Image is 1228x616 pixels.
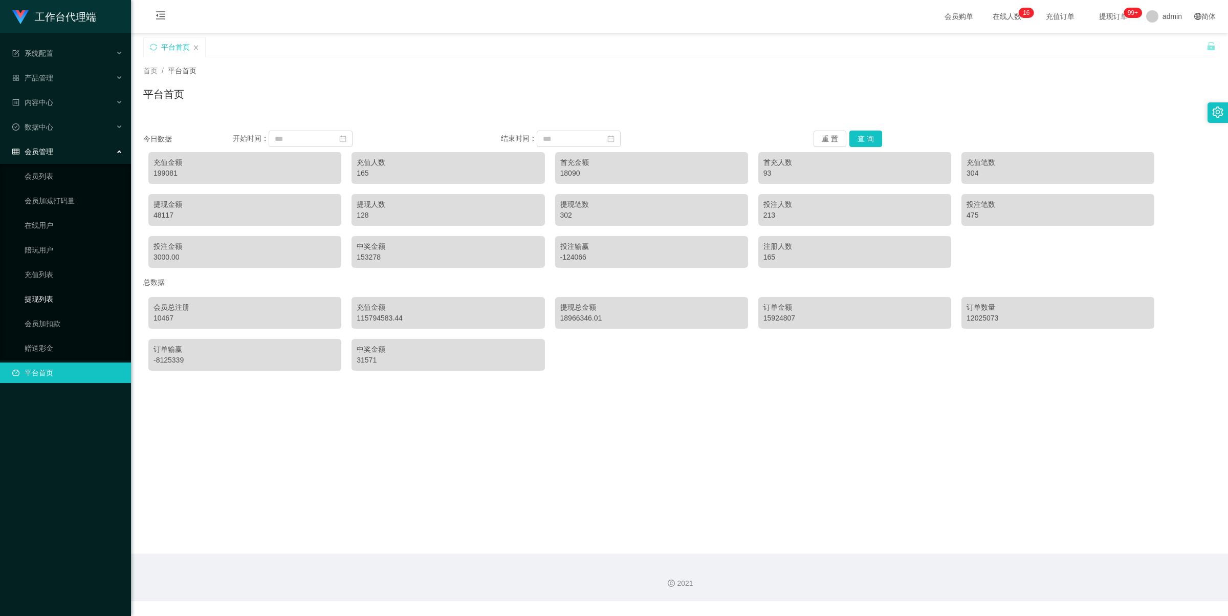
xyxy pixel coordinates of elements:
span: 产品管理 [12,74,53,82]
div: 165 [763,252,946,263]
div: 提现人数 [357,199,539,210]
div: 投注金额 [153,241,336,252]
div: 首充金额 [560,157,743,168]
button: 查 询 [849,131,882,147]
div: 投注人数 [763,199,946,210]
div: 充值笔数 [967,157,1149,168]
div: 18090 [560,168,743,179]
p: 6 [1026,8,1030,18]
i: 图标: global [1194,13,1201,20]
div: 会员总注册 [153,302,336,313]
i: 图标: copyright [668,580,675,587]
div: 提现总金额 [560,302,743,313]
span: 内容中心 [12,98,53,107]
i: 图标: check-circle-o [12,123,19,131]
div: 注册人数 [763,241,946,252]
div: 充值人数 [357,157,539,168]
i: 图标: calendar [339,135,346,142]
div: 充值金额 [357,302,539,313]
i: 图标: calendar [607,135,615,142]
sup: 16 [1019,8,1034,18]
span: / [162,67,164,75]
a: 提现列表 [25,289,123,309]
i: 图标: profile [12,99,19,106]
a: 在线用户 [25,215,123,236]
span: 开始时间： [233,134,269,142]
span: 数据中心 [12,123,53,131]
div: 订单金额 [763,302,946,313]
div: 115794583.44 [357,313,539,324]
span: 在线人数 [988,13,1026,20]
i: 图标: form [12,50,19,57]
div: -8125339 [153,355,336,366]
div: 充值金额 [153,157,336,168]
div: 304 [967,168,1149,179]
a: 工作台代理端 [12,12,96,20]
div: 中奖金额 [357,344,539,355]
div: 2021 [139,578,1220,589]
div: 3000.00 [153,252,336,263]
i: 图标: close [193,45,199,51]
div: 475 [967,210,1149,221]
span: 提现订单 [1094,13,1133,20]
div: 128 [357,210,539,221]
div: 48117 [153,210,336,221]
i: 图标: setting [1212,107,1223,118]
div: 订单数量 [967,302,1149,313]
div: 302 [560,210,743,221]
a: 赠送彩金 [25,338,123,358]
span: 结束时间： [501,134,537,142]
div: 中奖金额 [357,241,539,252]
div: 今日数据 [143,134,233,144]
a: 陪玩用户 [25,240,123,260]
div: 10467 [153,313,336,324]
a: 会员加扣款 [25,313,123,334]
div: 15924807 [763,313,946,324]
div: 订单输赢 [153,344,336,355]
div: 提现金额 [153,199,336,210]
span: 首页 [143,67,158,75]
i: 图标: menu-fold [143,1,178,33]
div: 165 [357,168,539,179]
h1: 工作台代理端 [35,1,96,33]
a: 会员加减打码量 [25,190,123,211]
i: 图标: unlock [1207,41,1216,51]
div: 213 [763,210,946,221]
div: 153278 [357,252,539,263]
p: 1 [1023,8,1026,18]
div: -124066 [560,252,743,263]
div: 31571 [357,355,539,366]
div: 12025073 [967,313,1149,324]
div: 总数据 [143,273,1216,292]
a: 会员列表 [25,166,123,186]
span: 系统配置 [12,49,53,57]
img: logo.9652507e.png [12,10,29,25]
i: 图标: appstore-o [12,74,19,81]
a: 图标: dashboard平台首页 [12,363,123,383]
span: 平台首页 [168,67,196,75]
div: 提现笔数 [560,199,743,210]
div: 93 [763,168,946,179]
div: 投注笔数 [967,199,1149,210]
div: 199081 [153,168,336,179]
i: 图标: sync [150,44,157,51]
span: 会员管理 [12,147,53,156]
div: 首充人数 [763,157,946,168]
div: 投注输赢 [560,241,743,252]
div: 18966346.01 [560,313,743,324]
h1: 平台首页 [143,87,184,102]
button: 重 置 [814,131,846,147]
a: 充值列表 [25,264,123,285]
sup: 1041 [1124,8,1142,18]
span: 充值订单 [1041,13,1080,20]
i: 图标: table [12,148,19,155]
div: 平台首页 [161,37,190,57]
